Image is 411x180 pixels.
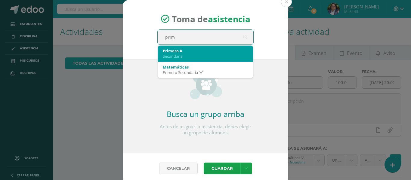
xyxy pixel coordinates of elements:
[204,163,240,174] button: Guardar
[163,48,248,53] div: Primero A
[208,13,250,25] strong: asistencia
[163,70,248,75] div: Primero Secundaria 'A'
[163,53,248,59] div: Secundaria
[172,13,250,25] span: Toma de
[157,124,254,136] p: Antes de asignar la asistencia, debes elegir un grupo de alumnos.
[159,163,198,174] a: Cancelar
[163,64,248,70] div: Matemáticas
[157,109,254,119] h2: Busca un grupo arriba
[158,30,253,44] input: Busca un grado o sección aquí...
[189,69,222,99] img: groups_small.png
